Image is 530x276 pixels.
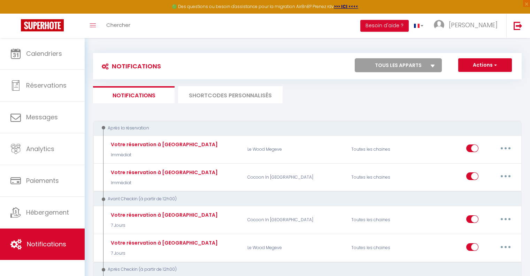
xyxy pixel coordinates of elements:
[347,210,416,230] div: Toutes les chaines
[243,139,347,159] p: Le Wood Megeve
[243,167,347,187] p: Cocoon In [GEOGRAPHIC_DATA]
[347,238,416,258] div: Toutes les chaines
[429,14,506,38] a: ... [PERSON_NAME]
[458,58,512,72] button: Actions
[27,240,66,248] span: Notifications
[98,58,161,74] h3: Notifications
[449,21,498,29] span: [PERSON_NAME]
[334,3,358,9] a: >>> ICI <<<<
[243,238,347,258] p: Le Wood Megeve
[106,21,130,29] span: Chercher
[347,167,416,187] div: Toutes les chaines
[109,222,218,229] p: 7 Jours
[514,21,522,30] img: logout
[347,139,416,159] div: Toutes les chaines
[26,81,67,90] span: Réservations
[93,86,175,103] li: Notifications
[109,152,218,158] p: Immédiat
[26,49,62,58] span: Calendriers
[26,113,58,121] span: Messages
[109,250,218,257] p: 7 Jours
[178,86,283,103] li: SHORTCODES PERSONNALISÉS
[100,266,507,273] div: Après Checkin (à partir de 12h00)
[109,239,218,247] div: Votre réservation à [GEOGRAPHIC_DATA]
[26,208,69,217] span: Hébergement
[100,125,507,132] div: Après la réservation
[101,14,136,38] a: Chercher
[434,20,444,30] img: ...
[21,19,64,31] img: Super Booking
[109,141,218,148] div: Votre réservation à [GEOGRAPHIC_DATA]
[26,144,54,153] span: Analytics
[109,169,218,176] div: Votre réservation à [GEOGRAPHIC_DATA]
[100,196,507,202] div: Avant Checkin (à partir de 12h00)
[109,211,218,219] div: Votre réservation à [GEOGRAPHIC_DATA]
[360,20,409,32] button: Besoin d'aide ?
[26,176,59,185] span: Paiements
[109,180,218,186] p: Immédiat
[243,210,347,230] p: Cocoon In [GEOGRAPHIC_DATA]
